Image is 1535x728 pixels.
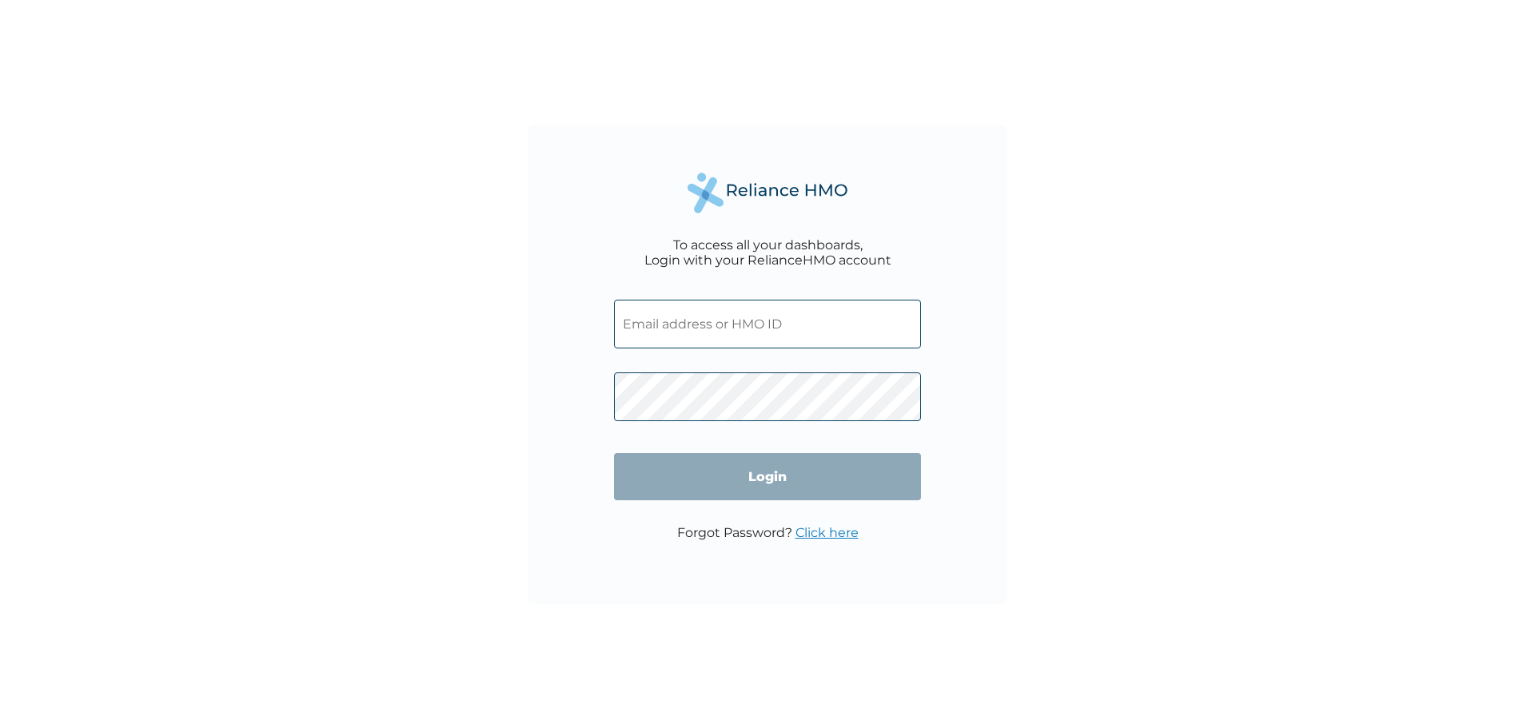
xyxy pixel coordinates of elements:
[614,300,921,348] input: Email address or HMO ID
[614,453,921,500] input: Login
[644,237,891,268] div: To access all your dashboards, Login with your RelianceHMO account
[677,525,859,540] p: Forgot Password?
[795,525,859,540] a: Click here
[688,173,847,213] img: Reliance Health's Logo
